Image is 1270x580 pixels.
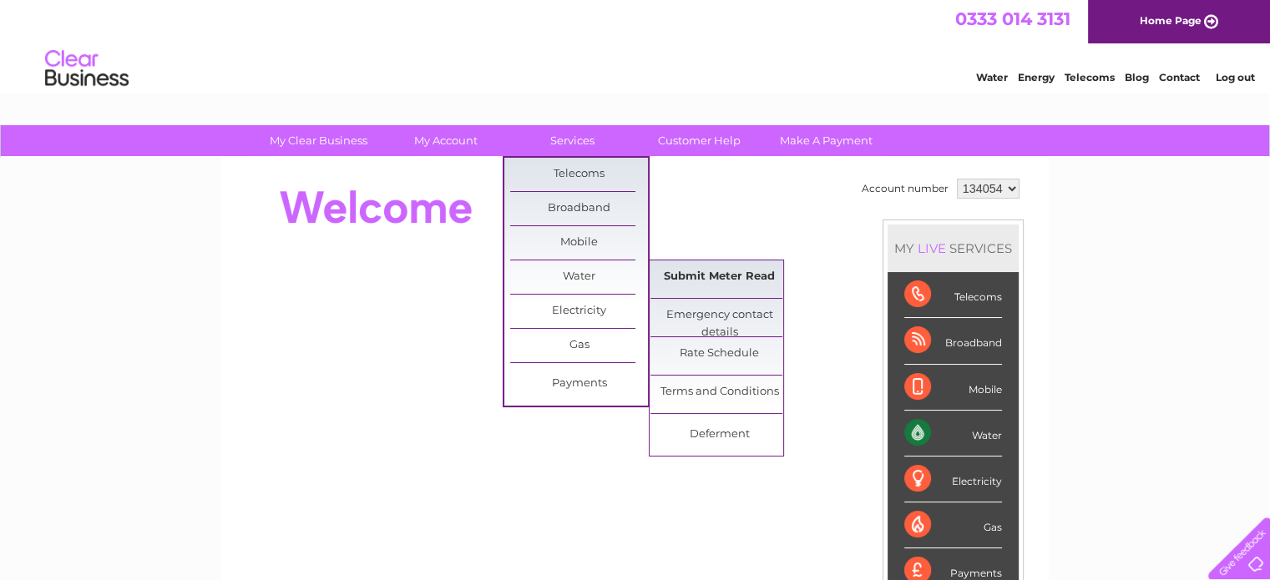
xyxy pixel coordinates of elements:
[904,411,1002,456] div: Water
[503,125,641,156] a: Services
[510,192,648,225] a: Broadband
[1215,71,1254,83] a: Log out
[650,376,788,409] a: Terms and Conditions
[904,272,1002,318] div: Telecoms
[888,224,1019,272] div: MY SERVICES
[1018,71,1055,83] a: Energy
[650,337,788,371] a: Rate Schedule
[904,456,1002,502] div: Electricity
[250,125,387,156] a: My Clear Business
[510,367,648,401] a: Payments
[510,226,648,260] a: Mobile
[650,260,788,294] a: Submit Meter Read
[904,318,1002,364] div: Broadband
[510,295,648,328] a: Electricity
[955,8,1070,29] a: 0333 014 3131
[510,260,648,294] a: Water
[1125,71,1149,83] a: Blog
[858,174,953,203] td: Account number
[1065,71,1115,83] a: Telecoms
[241,9,1030,81] div: Clear Business is a trading name of Verastar Limited (registered in [GEOGRAPHIC_DATA] No. 3667643...
[650,299,788,332] a: Emergency contact details
[904,365,1002,411] div: Mobile
[377,125,514,156] a: My Account
[757,125,895,156] a: Make A Payment
[44,43,129,94] img: logo.png
[650,418,788,451] a: Deferment
[510,158,648,191] a: Telecoms
[914,240,949,256] div: LIVE
[510,329,648,362] a: Gas
[1159,71,1200,83] a: Contact
[904,502,1002,548] div: Gas
[976,71,1008,83] a: Water
[630,125,768,156] a: Customer Help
